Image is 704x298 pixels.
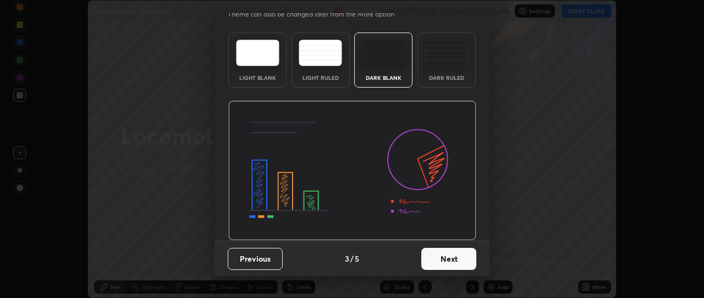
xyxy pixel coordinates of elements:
img: darkRuledTheme.de295e13.svg [425,40,468,66]
h4: 5 [355,253,359,264]
img: lightTheme.e5ed3b09.svg [236,40,279,66]
div: Dark Blank [361,75,405,80]
img: lightRuledTheme.5fabf969.svg [299,40,342,66]
p: Theme can also be changed later from the More option [228,9,406,19]
div: Light Ruled [299,75,343,80]
img: darkTheme.f0cc69e5.svg [362,40,405,66]
div: Dark Ruled [425,75,469,80]
button: Next [421,248,476,270]
img: darkThemeBanner.d06ce4a2.svg [228,101,476,241]
button: Previous [228,248,283,270]
h4: / [350,253,354,264]
div: Light Blank [235,75,279,80]
h4: 3 [345,253,349,264]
